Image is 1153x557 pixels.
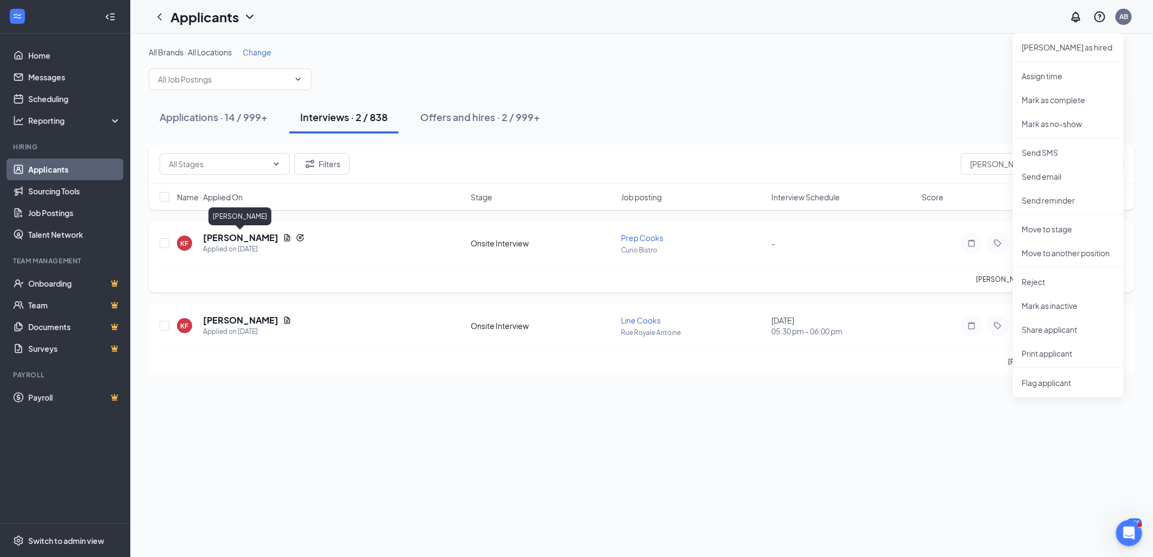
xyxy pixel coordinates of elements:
div: KF [181,321,189,331]
svg: WorkstreamLogo [12,11,23,22]
span: Stage [471,192,493,202]
svg: Reapply [296,233,305,242]
a: TeamCrown [28,294,121,316]
a: PayrollCrown [28,387,121,408]
a: Talent Network [28,224,121,245]
a: DocumentsCrown [28,316,121,338]
input: All Stages [169,158,268,170]
a: SurveysCrown [28,338,121,359]
span: Job posting [621,192,662,202]
a: Applicants [28,159,121,180]
div: Applications · 14 / 999+ [160,110,268,124]
div: [PERSON_NAME] [208,207,271,225]
div: Payroll [13,370,119,379]
div: [DATE] [771,315,915,337]
svg: Settings [13,535,24,546]
svg: Document [283,233,292,242]
div: Applied on [DATE] [203,326,292,337]
p: [PERSON_NAME] interviewed . [1008,357,1124,366]
div: Reporting [28,115,122,126]
a: OnboardingCrown [28,273,121,294]
div: Onsite Interview [471,320,615,331]
svg: ChevronDown [243,10,256,23]
div: Onsite Interview [471,238,615,249]
div: Switch to admin view [28,535,104,546]
div: Applied on [DATE] [203,244,305,255]
span: All Brands · All Locations [149,47,232,57]
a: Messages [28,66,121,88]
span: Interview Schedule [771,192,840,202]
div: 455 [1127,518,1142,528]
svg: Note [965,239,978,248]
svg: Note [965,321,978,330]
p: Rue Royale Antoine [621,328,765,337]
h1: Applicants [170,8,239,26]
div: Team Management [13,256,119,265]
iframe: Intercom live chat [1116,520,1142,546]
div: KF [181,239,189,248]
span: Score [922,192,943,202]
a: Home [28,45,121,66]
svg: Tag [991,239,1004,248]
svg: ChevronDown [294,75,302,84]
p: [PERSON_NAME] has applied more than . [976,275,1124,284]
svg: QuestionInfo [1093,10,1106,23]
div: Hiring [13,142,119,151]
span: 05:30 pm - 06:00 pm [771,326,915,337]
input: All Job Postings [158,73,289,85]
p: Move to stage [1022,224,1115,235]
svg: Collapse [105,11,116,22]
svg: ChevronDown [272,160,281,168]
span: Name · Applied On [177,192,243,202]
a: Scheduling [28,88,121,110]
h5: [PERSON_NAME] [203,232,278,244]
button: Filter Filters [294,153,350,175]
input: Search in interviews [961,153,1124,175]
svg: ChevronLeft [153,10,166,23]
span: - [771,238,775,248]
svg: Analysis [13,115,24,126]
svg: Tag [991,321,1004,330]
h5: [PERSON_NAME] [203,314,278,326]
svg: Notifications [1069,10,1082,23]
svg: Filter [303,157,316,170]
p: Move to another position [1022,248,1115,258]
span: Line Cooks [621,315,661,325]
div: AB [1119,12,1128,21]
div: Offers and hires · 2 / 999+ [420,110,540,124]
p: Curio Bistro [621,245,765,255]
a: Sourcing Tools [28,180,121,202]
span: Prep Cooks [621,233,663,243]
svg: Document [283,316,292,325]
div: Interviews · 2 / 838 [300,110,388,124]
a: Job Postings [28,202,121,224]
span: Change [243,47,271,57]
